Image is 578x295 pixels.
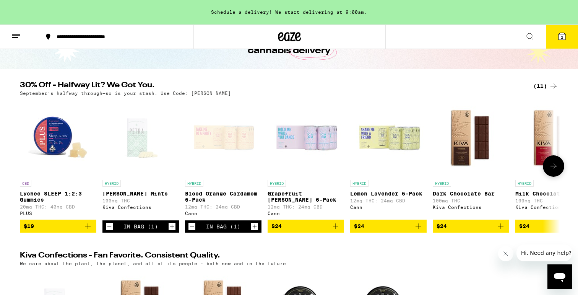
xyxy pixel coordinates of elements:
p: Blood Orange Cardamom 6-Pack [185,191,261,203]
button: Increment [168,223,176,230]
span: 2 [561,35,563,39]
span: $24 [519,223,529,229]
img: star.png [29,60,37,68]
p: HYBRID [433,180,451,187]
p: CBD [20,180,31,187]
p: 12mg THC: 24mg CBD [185,204,261,209]
p: HYBRID [185,180,203,187]
div: In Bag (1) [206,223,240,230]
img: Cann - Grapefruit Rosemary 6-Pack [268,99,344,176]
p: 100mg THC [433,198,509,203]
iframe: Message from company [516,244,572,261]
p: 12mg THC: 24mg CBD [268,204,344,209]
h2: 30% Off - Halfway Lit? We Got You. [20,81,521,91]
img: PLUS - Lychee SLEEP 1:2:3 Gummies [20,99,96,176]
div: PLUS [20,211,96,216]
a: (11) [533,81,558,91]
p: Lychee SLEEP 1:2:3 Gummies [20,191,96,203]
p: HYBRID [515,180,534,187]
img: Kiva Confections - Dark Chocolate Bar [433,99,509,176]
div: In Bag (1) [123,223,158,230]
p: Lemon Lavender 6-Pack [350,191,427,197]
img: 81f27c5c-57f6-44aa-9514-2feda04d171f.png [276,65,284,73]
button: Add to bag [268,220,344,233]
p: Grapefruit [PERSON_NAME] 6-Pack [268,191,344,203]
iframe: Close message [498,246,513,261]
div: Kiva Confections [102,205,179,210]
p: September’s halfway through—so is your stash. Use Code: [PERSON_NAME] [20,91,231,96]
p: 12mg THC: 24mg CBD [350,198,427,203]
iframe: Button to launch messaging window [547,264,572,289]
p: HYBRID [350,180,369,187]
a: Open page for Lemon Lavender 6-Pack from Cann [350,99,427,220]
button: Add to bag [433,220,509,233]
div: Cann [350,205,427,210]
div: Refer a friend with Eaze [36,43,129,53]
h2: Kiva Confections - Fan Favorite. Consistent Quality. [20,252,521,261]
button: Redirect to URL [199,28,297,51]
div: Kiva Confections [433,205,509,210]
div: Cann [268,211,344,216]
p: 20mg THC: 40mg CBD [20,204,96,209]
p: 100mg THC [102,198,179,203]
img: smile_yellow.png [4,10,27,32]
a: Open page for Blood Orange Cardamom 6-Pack from Cann [185,99,261,220]
p: HYBRID [102,180,121,187]
span: $19 [24,223,34,229]
a: Open page for Dark Chocolate Bar from Kiva Confections [433,99,509,220]
img: Vector.png [279,0,320,30]
p: [PERSON_NAME] Mints [102,191,179,197]
a: Open page for Grapefruit Rosemary 6-Pack from Cann [268,99,344,220]
div: Give $30, Get $40! [35,24,177,44]
button: Add to bag [350,220,427,233]
img: Cann - Lemon Lavender 6-Pack [350,99,427,176]
button: Decrement [106,223,113,230]
span: $24 [354,223,364,229]
button: 2 [546,25,578,49]
p: Dark Chocolate Bar [433,191,509,197]
a: Open page for Lychee SLEEP 1:2:3 Gummies from PLUS [20,99,96,220]
p: We care about the plant, the planet, and all of its people - both now and in the future. [20,261,289,266]
a: Open page for Petra Moroccan Mints from Kiva Confections [102,99,179,220]
p: HYBRID [268,180,286,187]
span: $24 [271,223,282,229]
span: $24 [437,223,447,229]
div: Cann [185,211,261,216]
button: Add to bag [20,220,96,233]
button: Increment [251,223,258,230]
button: Decrement [188,223,196,230]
